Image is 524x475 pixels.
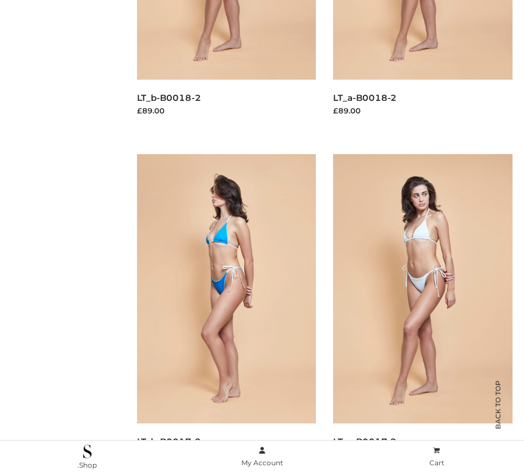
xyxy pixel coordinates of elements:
span: Back to top [484,401,513,429]
a: Cart [349,444,524,470]
div: £89.00 [137,105,316,116]
a: My Account [175,444,350,470]
a: LT_a-B0018-2 [333,92,397,103]
span: Cart [429,458,444,467]
span: .Shop [77,461,97,469]
a: LT_b-B0017-2 [137,436,201,447]
img: .Shop [83,445,92,458]
div: £89.00 [333,105,513,116]
span: My Account [241,458,283,467]
a: LT_a-B0017-2 [333,436,397,447]
a: LT_b-B0018-2 [137,92,201,103]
